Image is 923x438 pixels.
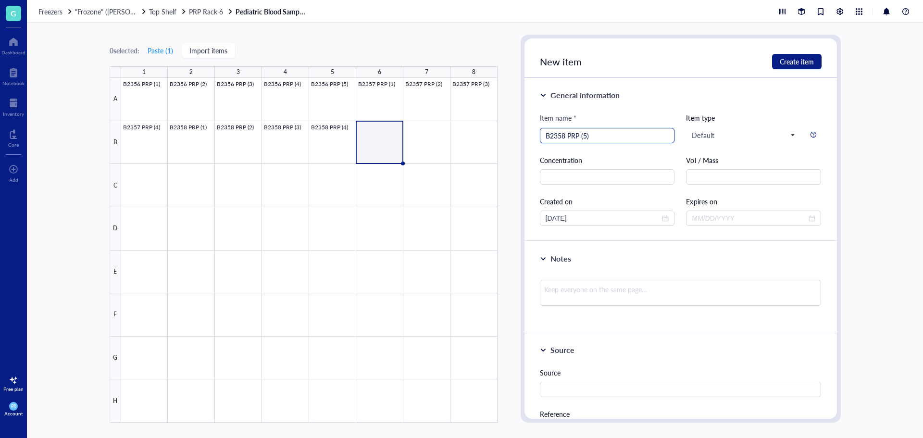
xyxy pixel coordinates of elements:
span: Freezers [38,7,62,16]
div: Reference [540,409,822,419]
div: 0 selected: [110,45,139,56]
div: 5 [331,66,334,78]
div: D [110,207,121,250]
div: 6 [378,66,381,78]
div: Source [540,367,822,378]
div: Notes [550,253,571,264]
a: Top ShelfPRP Rack 6 [149,7,234,16]
button: Import items [181,43,236,58]
div: Notebook [2,80,25,86]
span: Top Shelf [149,7,176,16]
div: B [110,121,121,164]
button: Paste (1) [147,43,174,58]
a: Dashboard [1,34,25,55]
span: PRP Rack 6 [189,7,223,16]
a: Notebook [2,65,25,86]
a: Core [8,126,19,148]
div: Concentration [540,155,675,165]
span: Create item [780,58,814,65]
div: 1 [142,66,146,78]
div: Add [9,177,18,183]
div: C [110,164,121,207]
span: PR [11,404,16,409]
div: E [110,250,121,294]
span: G [11,7,16,19]
a: Inventory [3,96,24,117]
a: Freezers [38,7,73,16]
a: Pediatric Blood Samples [MEDICAL_DATA] Box #136 [236,7,308,16]
span: "Frozone" ([PERSON_NAME]/[PERSON_NAME]) [75,7,218,16]
div: Source [550,344,574,356]
div: Created on [540,196,675,207]
span: New item [540,55,582,68]
div: 3 [237,66,240,78]
div: A [110,78,121,121]
div: Dashboard [1,50,25,55]
div: Inventory [3,111,24,117]
div: 7 [425,66,428,78]
a: "Frozone" ([PERSON_NAME]/[PERSON_NAME]) [75,7,147,16]
div: General information [550,89,620,101]
div: 4 [284,66,287,78]
button: Create item [772,54,822,69]
div: F [110,293,121,337]
div: G [110,337,121,380]
div: Expires on [686,196,821,207]
div: Free plan [3,386,24,392]
span: Import items [189,47,227,54]
div: Vol / Mass [686,155,821,165]
input: MM/DD/YYYY [546,213,661,224]
div: 2 [189,66,193,78]
input: MM/DD/YYYY [692,213,807,224]
div: Item name [540,113,576,123]
div: Item type [686,113,821,123]
span: Default [692,131,794,139]
div: 8 [472,66,475,78]
div: Account [4,411,23,416]
div: Core [8,142,19,148]
div: H [110,379,121,423]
